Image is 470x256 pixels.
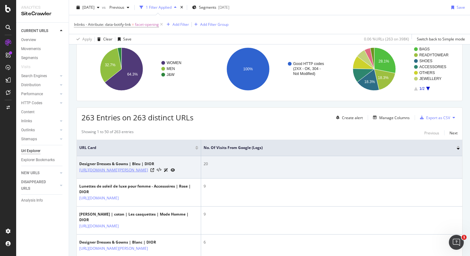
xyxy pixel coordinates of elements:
a: Outlinks [21,127,58,133]
a: [URL][DOMAIN_NAME] [79,195,119,201]
a: [URL][DOMAIN_NAME] [79,223,119,229]
text: READYTOWEAR [419,53,449,57]
a: Overview [21,37,64,43]
text: Not Modified) [293,72,315,76]
div: SiteCrawler [21,10,64,17]
div: Explorer Bookmarks [21,157,55,163]
div: 1 Filter Applied [146,5,172,10]
button: Apply [74,34,92,44]
div: Add Filter [173,22,189,27]
div: Create alert [342,115,363,120]
div: NEW URLS [21,170,39,176]
text: JEWELLERY [419,77,441,81]
a: [URL][DOMAIN_NAME][PERSON_NAME] [79,245,148,252]
text: MEN [167,67,175,71]
div: Url Explorer [21,148,40,154]
text: 64.3% [127,72,138,77]
button: [DATE] [74,2,102,12]
svg: A chart. [81,42,203,96]
button: Add Filter [164,21,189,28]
div: [DATE] [218,5,229,10]
div: Designer Dresses & Gowns | Blanc | DIOR [79,240,175,245]
span: URL Card [79,145,194,151]
iframe: Intercom live chat [449,235,464,250]
button: 1 Filter Applied [137,2,179,12]
span: Previous [107,5,124,10]
button: Save [449,2,465,12]
span: No. of Visits from Google (Logs) [204,145,447,151]
div: times [179,4,184,11]
a: Distribution [21,82,58,88]
a: Performance [21,91,58,97]
div: 20 [204,161,460,167]
a: Explorer Bookmarks [21,157,64,163]
button: Segments[DATE] [190,2,232,12]
button: View HTML Source [157,168,161,172]
span: 2025 Aug. 15th [82,5,94,10]
button: Switch back to Simple mode [414,34,465,44]
span: facet-opening [135,20,159,29]
a: DISAPPEARED URLS [21,179,58,192]
text: 100% [243,67,253,71]
text: SHOES [419,59,432,63]
div: Save [123,36,131,42]
text: 18.3% [378,76,389,80]
div: Analytics [21,5,64,10]
svg: A chart. [208,42,330,96]
a: Url Explorer [21,148,64,154]
div: Previous [424,130,439,136]
div: HTTP Codes [21,100,42,106]
div: Lunettes de soleil de luxe pour femme - Accessoires | Rose | DIOR [79,184,198,195]
button: Next [449,129,458,137]
div: Add Filter Group [200,22,228,27]
a: [URL][DOMAIN_NAME][PERSON_NAME] [79,167,148,173]
text: ACCESSORIES [419,65,446,69]
div: CURRENT URLS [21,28,48,34]
div: 6 [204,240,460,245]
div: Sitemaps [21,136,37,142]
text: WOMEN [167,61,181,65]
div: 9 [204,184,460,189]
text: BAGS [419,47,430,51]
text: 32.7% [105,63,115,67]
text: Good HTTP codes [293,62,324,66]
a: HTTP Codes [21,100,58,106]
a: URL Inspection [171,167,175,173]
div: Overview [21,37,36,43]
div: Performance [21,91,43,97]
a: Visits [21,64,37,70]
div: Apply [82,36,92,42]
button: Manage Columns [371,114,410,121]
div: Inlinks [21,118,32,124]
a: Movements [21,46,64,52]
div: Search Engines [21,73,47,79]
div: Next [449,130,458,136]
div: Designer Dresses & Gowns | Bleu | DIOR [79,161,175,167]
a: CURRENT URLS [21,28,58,34]
span: vs [102,5,107,10]
div: Content [21,109,35,115]
div: Movements [21,46,41,52]
button: Save [115,34,131,44]
text: OTHERS [419,71,435,75]
span: Inlinks - Attribute: data-botify-link [74,22,131,27]
span: 263 Entries on 263 distinct URLs [81,112,193,123]
button: Clear [95,34,113,44]
text: 18.3% [364,80,375,84]
button: Previous [424,129,439,137]
a: NEW URLS [21,170,58,176]
span: = [132,22,134,27]
div: DISAPPEARED URLS [21,179,53,192]
span: 1 [462,235,467,240]
button: Export as CSV [417,113,450,123]
svg: A chart. [334,42,456,96]
div: [PERSON_NAME] | coton | Les casquettes | Mode Homme | DIOR [79,212,198,223]
div: Showing 1 to 50 of 263 entries [81,129,134,137]
text: 28.1% [379,59,389,63]
a: Inlinks [21,118,58,124]
div: Clear [103,36,113,42]
text: J&W [167,72,175,77]
button: Previous [107,2,132,12]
